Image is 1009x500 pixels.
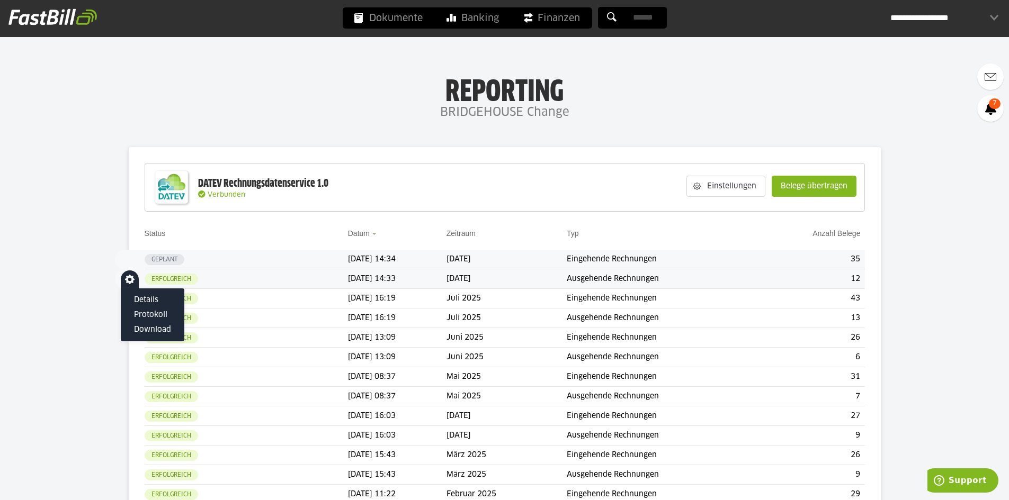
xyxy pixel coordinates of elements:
td: Ausgehende Rechnungen [567,269,757,289]
td: Ausgehende Rechnungen [567,348,757,367]
a: Datum [348,229,370,238]
sl-badge: Geplant [145,254,184,265]
td: [DATE] [447,426,567,446]
td: 9 [757,465,864,485]
td: [DATE] 08:37 [348,387,447,406]
img: DATEV-Datenservice Logo [150,166,193,208]
td: Mai 2025 [447,387,567,406]
td: [DATE] 14:34 [348,250,447,269]
td: [DATE] 16:19 [348,289,447,308]
td: 13 [757,308,864,328]
td: Juni 2025 [447,328,567,348]
a: Dokumente [343,7,434,29]
td: [DATE] [447,406,567,426]
td: Eingehende Rechnungen [567,446,757,465]
a: Banking [435,7,511,29]
td: Ausgehende Rechnungen [567,387,757,406]
td: [DATE] 14:33 [348,269,447,289]
td: [DATE] 16:19 [348,308,447,328]
td: [DATE] 16:03 [348,406,447,426]
td: Ausgehende Rechnungen [567,426,757,446]
td: 12 [757,269,864,289]
td: Ausgehende Rechnungen [567,465,757,485]
sl-badge: Erfolgreich [145,274,198,285]
td: 9 [757,426,864,446]
td: 31 [757,367,864,387]
td: März 2025 [447,446,567,465]
sl-menu-item: Protokoll [121,307,184,322]
a: 7 [977,95,1004,122]
sl-badge: Erfolgreich [145,430,198,441]
td: [DATE] 08:37 [348,367,447,387]
img: fastbill_logo_white.png [8,8,97,25]
sl-badge: Erfolgreich [145,371,198,383]
span: Finanzen [523,7,580,29]
sl-badge: Erfolgreich [145,469,198,480]
img: sort_desc.gif [372,233,379,235]
iframe: Öffnet ein Widget, in dem Sie weitere Informationen finden [927,468,998,495]
a: Finanzen [511,7,592,29]
div: DATEV Rechnungsdatenservice 1.0 [198,177,328,190]
td: [DATE] 13:09 [348,348,447,367]
sl-badge: Erfolgreich [145,450,198,461]
td: Eingehende Rechnungen [567,406,757,426]
td: Eingehende Rechnungen [567,328,757,348]
td: [DATE] 16:03 [348,426,447,446]
td: Juli 2025 [447,308,567,328]
sl-menu-item: Download [121,322,184,337]
td: [DATE] [447,250,567,269]
span: Banking [447,7,499,29]
td: [DATE] 13:09 [348,328,447,348]
td: Juni 2025 [447,348,567,367]
td: 43 [757,289,864,308]
td: Eingehende Rechnungen [567,289,757,308]
sl-badge: Erfolgreich [145,411,198,422]
span: Verbunden [208,192,245,198]
span: 7 [989,98,1001,109]
sl-button: Belege übertragen [772,176,856,197]
sl-menu-item: Details [121,293,184,307]
td: 26 [757,328,864,348]
td: Eingehende Rechnungen [567,367,757,387]
sl-button: Einstellungen [686,176,765,197]
sl-badge: Erfolgreich [145,391,198,402]
a: Zeitraum [447,229,476,238]
sl-badge: Erfolgreich [145,489,198,500]
td: [DATE] 15:43 [348,446,447,465]
td: 7 [757,387,864,406]
span: Dokumente [354,7,423,29]
td: [DATE] 15:43 [348,465,447,485]
h1: Reporting [106,75,903,102]
a: Anzahl Belege [812,229,860,238]
td: Juli 2025 [447,289,567,308]
td: 6 [757,348,864,367]
a: Typ [567,229,579,238]
a: Status [145,229,166,238]
td: Eingehende Rechnungen [567,250,757,269]
td: März 2025 [447,465,567,485]
td: [DATE] [447,269,567,289]
td: Mai 2025 [447,367,567,387]
td: Ausgehende Rechnungen [567,308,757,328]
td: 35 [757,250,864,269]
td: 27 [757,406,864,426]
sl-badge: Erfolgreich [145,352,198,363]
td: 26 [757,446,864,465]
